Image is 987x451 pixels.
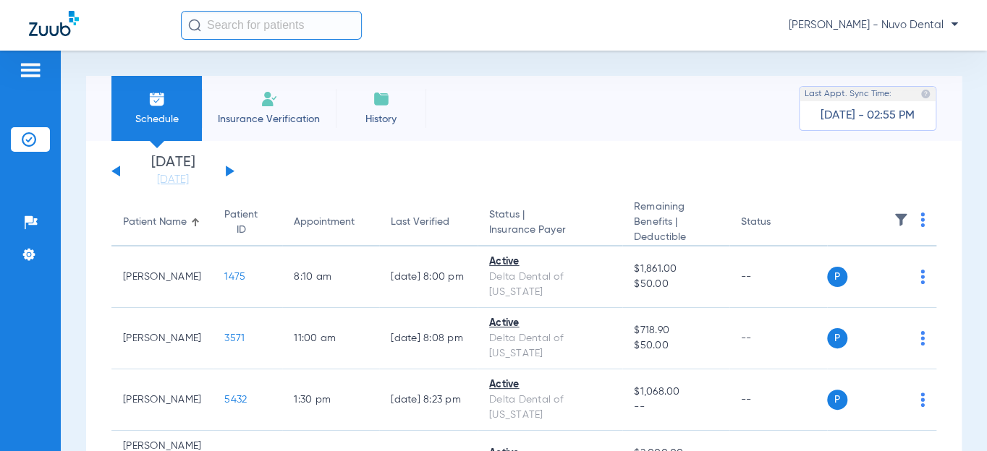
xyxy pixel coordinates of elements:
div: Patient Name [123,215,201,230]
img: hamburger-icon [19,61,42,79]
div: Active [489,377,611,392]
img: Zuub Logo [29,11,79,36]
td: [DATE] 8:23 PM [379,369,478,431]
td: [PERSON_NAME] [111,246,213,308]
div: Active [489,254,611,270]
img: Manual Insurance Verification [260,90,278,108]
div: Patient ID [224,207,271,238]
th: Status | [478,199,622,246]
span: Deductible [634,230,717,245]
div: Delta Dental of [US_STATE] [489,331,611,361]
div: Appointment [294,215,355,230]
td: [DATE] 8:08 PM [379,308,478,369]
span: -- [634,400,717,415]
div: Appointment [294,215,368,230]
span: 5432 [224,395,247,405]
div: Delta Dental of [US_STATE] [489,270,611,300]
td: 11:00 AM [282,308,379,369]
td: [PERSON_NAME] [111,308,213,369]
div: Patient Name [123,215,187,230]
img: History [373,90,390,108]
div: Delta Dental of [US_STATE] [489,392,611,423]
td: [DATE] 8:00 PM [379,246,478,308]
iframe: Chat Widget [915,382,987,451]
td: -- [729,369,827,431]
a: [DATE] [130,173,216,187]
span: P [827,328,847,348]
div: Patient ID [224,207,258,238]
td: -- [729,246,827,308]
span: $1,861.00 [634,262,717,277]
div: Last Verified [391,215,466,230]
img: group-dot-blue.svg [920,331,925,345]
li: [DATE] [130,155,216,187]
td: 1:30 PM [282,369,379,431]
span: $1,068.00 [634,385,717,400]
td: -- [729,308,827,369]
th: Remaining Benefits | [622,199,729,246]
span: Insurance Payer [489,223,611,238]
span: P [827,267,847,287]
div: Last Verified [391,215,449,230]
input: Search for patients [181,11,362,40]
td: 8:10 AM [282,246,379,308]
span: $50.00 [634,338,717,353]
span: Last Appt. Sync Time: [805,87,891,101]
img: group-dot-blue.svg [920,212,925,227]
img: last sync help info [920,89,931,99]
img: group-dot-blue.svg [920,270,925,284]
img: Search Icon [188,19,201,32]
td: [PERSON_NAME] [111,369,213,431]
span: Insurance Verification [213,112,325,126]
span: [PERSON_NAME] - Nuvo Dental [789,18,958,33]
span: 1475 [224,272,245,282]
span: $718.90 [634,323,717,338]
span: 3571 [224,333,245,343]
span: $50.00 [634,277,717,292]
div: Active [489,316,611,331]
span: P [827,390,847,410]
span: Schedule [122,112,191,126]
img: Schedule [148,90,166,108]
img: filter.svg [894,212,908,227]
span: [DATE] - 02:55 PM [821,108,915,123]
span: History [347,112,415,126]
th: Status [729,199,827,246]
